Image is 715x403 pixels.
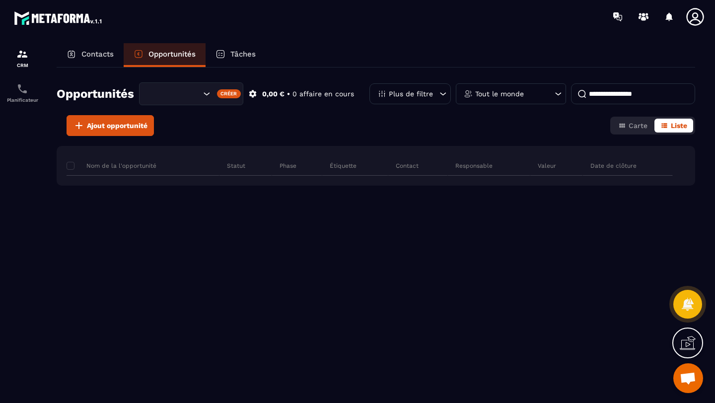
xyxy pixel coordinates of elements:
[330,162,357,170] p: Étiquette
[57,43,124,67] a: Contacts
[2,97,42,103] p: Planificateur
[629,122,647,130] span: Carte
[67,162,156,170] p: Nom de la l'opportunité
[673,363,703,393] div: Ouvrir le chat
[217,89,241,98] div: Créer
[262,89,285,99] p: 0,00 €
[230,50,256,59] p: Tâches
[280,162,296,170] p: Phase
[2,41,42,75] a: formationformationCRM
[148,50,196,59] p: Opportunités
[67,115,154,136] button: Ajout opportunité
[389,90,433,97] p: Plus de filtre
[292,89,354,99] p: 0 affaire en cours
[87,121,147,131] span: Ajout opportunité
[2,63,42,68] p: CRM
[57,84,134,104] h2: Opportunités
[148,88,201,99] input: Search for option
[671,122,687,130] span: Liste
[227,162,245,170] p: Statut
[287,89,290,99] p: •
[590,162,637,170] p: Date de clôture
[396,162,419,170] p: Contact
[612,119,653,133] button: Carte
[206,43,266,67] a: Tâches
[16,83,28,95] img: scheduler
[654,119,693,133] button: Liste
[14,9,103,27] img: logo
[455,162,493,170] p: Responsable
[139,82,243,105] div: Search for option
[124,43,206,67] a: Opportunités
[2,75,42,110] a: schedulerschedulerPlanificateur
[538,162,556,170] p: Valeur
[16,48,28,60] img: formation
[81,50,114,59] p: Contacts
[475,90,524,97] p: Tout le monde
